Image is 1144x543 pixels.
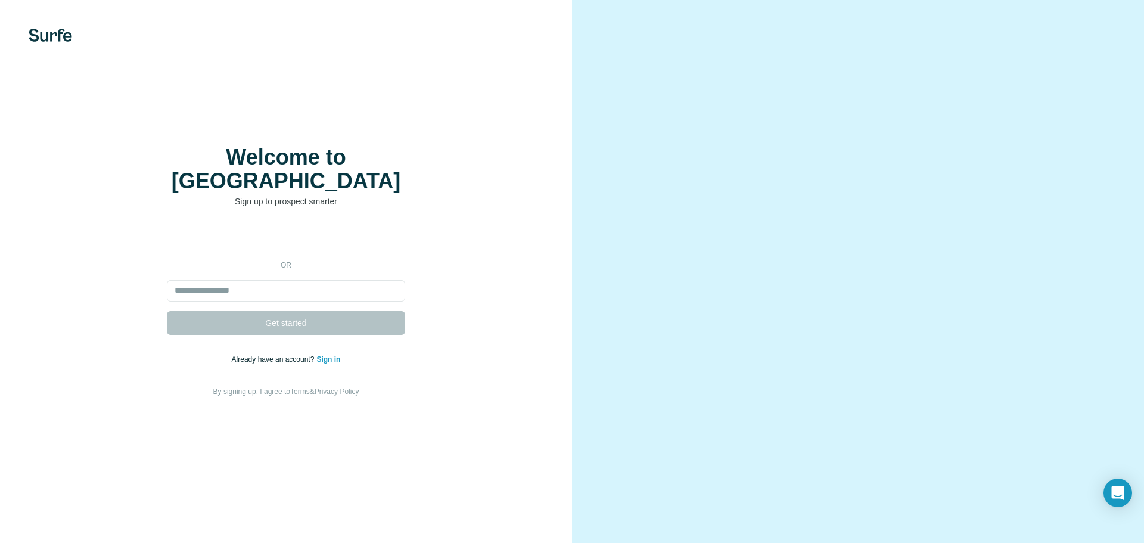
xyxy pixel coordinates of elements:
[29,29,72,42] img: Surfe's logo
[167,145,405,193] h1: Welcome to [GEOGRAPHIC_DATA]
[161,225,411,252] iframe: Schaltfläche „Über Google anmelden“
[232,355,317,364] span: Already have an account?
[316,355,340,364] a: Sign in
[315,387,359,396] a: Privacy Policy
[290,387,310,396] a: Terms
[1103,479,1132,507] div: Open Intercom Messenger
[213,387,359,396] span: By signing up, I agree to &
[167,196,405,207] p: Sign up to prospect smarter
[267,260,305,271] p: or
